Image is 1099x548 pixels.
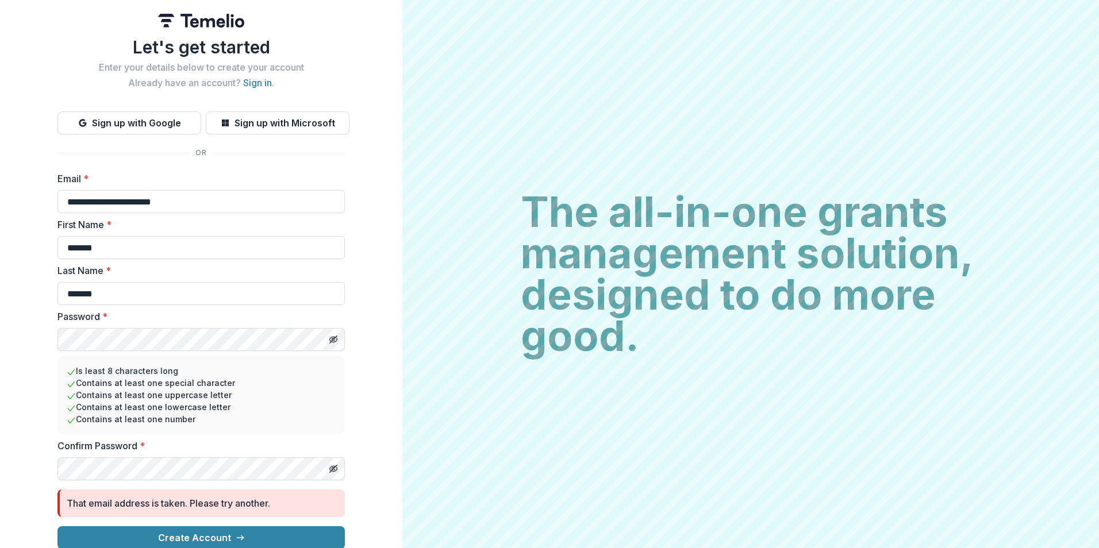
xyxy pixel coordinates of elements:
[57,37,345,57] h1: Let's get started
[57,310,338,323] label: Password
[158,14,244,28] img: Temelio
[57,111,201,134] button: Sign up with Google
[206,111,349,134] button: Sign up with Microsoft
[67,496,270,510] div: That email address is taken. Please try another.
[67,401,336,413] li: Contains at least one lowercase letter
[324,460,343,478] button: Toggle password visibility
[67,377,336,389] li: Contains at least one special character
[57,78,345,88] h2: Already have an account? .
[57,172,338,186] label: Email
[67,413,336,425] li: Contains at least one number
[67,389,336,401] li: Contains at least one uppercase letter
[57,62,345,73] h2: Enter your details below to create your account
[57,218,338,231] label: First Name
[57,439,338,453] label: Confirm Password
[57,264,338,277] label: Last Name
[324,330,343,349] button: Toggle password visibility
[67,365,336,377] li: Is least 8 characters long
[243,77,272,88] a: Sign in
